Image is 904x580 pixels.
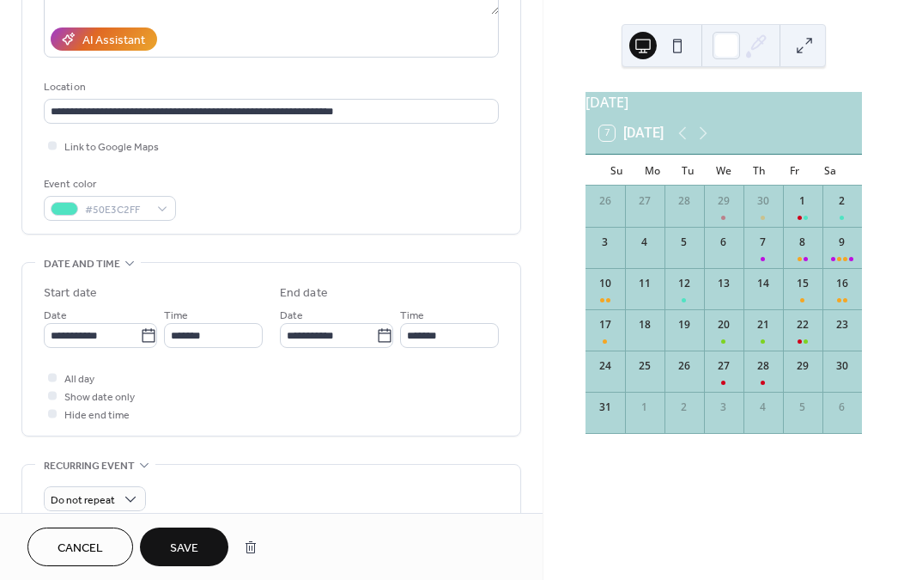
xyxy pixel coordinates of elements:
[598,276,613,291] div: 10
[755,193,771,209] div: 30
[755,276,771,291] div: 14
[676,276,692,291] div: 12
[813,155,848,186] div: Sa
[637,358,652,374] div: 25
[834,276,850,291] div: 16
[164,307,188,325] span: Time
[280,307,303,325] span: Date
[795,317,810,333] div: 22
[44,255,120,273] span: Date and time
[834,358,850,374] div: 30
[598,358,613,374] div: 24
[742,155,777,186] div: Th
[140,528,228,566] button: Save
[755,400,771,415] div: 4
[670,155,706,186] div: Tu
[834,193,850,209] div: 2
[64,138,159,156] span: Link to Google Maps
[716,235,731,250] div: 6
[676,193,692,209] div: 28
[777,155,812,186] div: Fr
[716,400,731,415] div: 3
[795,276,810,291] div: 15
[716,358,731,374] div: 27
[716,276,731,291] div: 13
[716,193,731,209] div: 29
[637,235,652,250] div: 4
[51,27,157,51] button: AI Assistant
[795,400,810,415] div: 5
[85,201,149,219] span: #50E3C2FF
[64,406,130,424] span: Hide end time
[834,317,850,333] div: 23
[598,235,613,250] div: 3
[593,121,670,145] button: 7[DATE]
[755,358,771,374] div: 28
[44,175,173,193] div: Event color
[637,193,652,209] div: 27
[755,235,771,250] div: 7
[795,193,810,209] div: 1
[598,317,613,333] div: 17
[58,540,103,558] span: Cancel
[634,155,670,186] div: Mo
[676,235,692,250] div: 5
[716,317,731,333] div: 20
[44,284,97,302] div: Start date
[64,370,94,388] span: All day
[44,457,135,475] span: Recurring event
[585,92,862,113] div: [DATE]
[598,400,613,415] div: 31
[834,235,850,250] div: 9
[44,78,495,96] div: Location
[598,193,613,209] div: 26
[755,317,771,333] div: 21
[170,540,198,558] span: Save
[795,235,810,250] div: 8
[706,155,741,186] div: We
[51,491,115,510] span: Do not repeat
[64,388,135,406] span: Show date only
[637,317,652,333] div: 18
[795,358,810,374] div: 29
[82,32,145,50] div: AI Assistant
[27,528,133,566] button: Cancel
[599,155,634,186] div: Su
[676,317,692,333] div: 19
[637,276,652,291] div: 11
[44,307,67,325] span: Date
[834,400,850,415] div: 6
[676,358,692,374] div: 26
[400,307,424,325] span: Time
[637,400,652,415] div: 1
[676,400,692,415] div: 2
[280,284,328,302] div: End date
